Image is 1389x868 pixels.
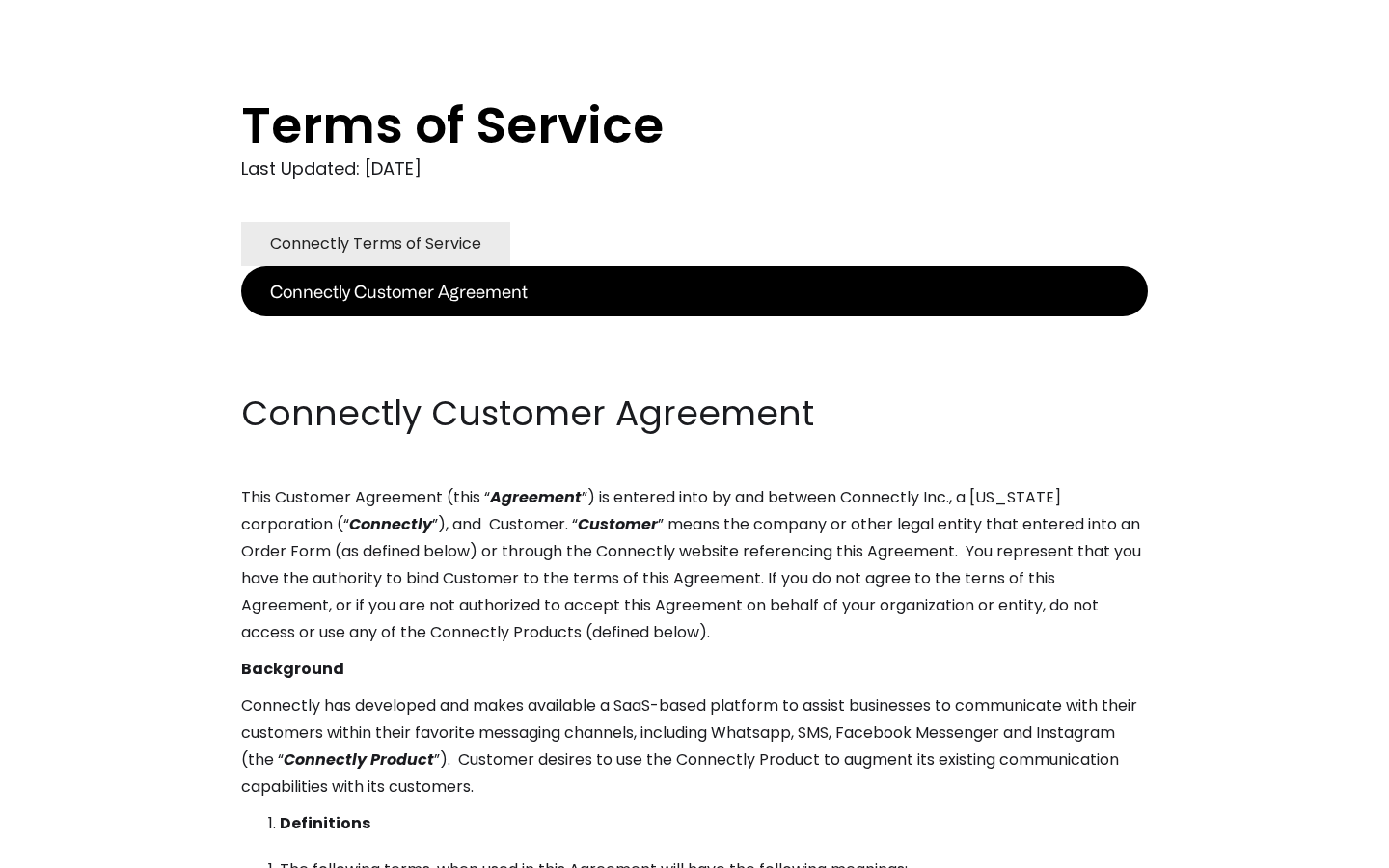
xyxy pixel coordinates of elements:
[39,834,116,861] ul: Language list
[241,390,1148,438] h2: Connectly Customer Agreement
[349,513,432,535] em: Connectly
[241,316,1148,343] p: ‍
[241,658,344,680] strong: Background
[241,353,1148,380] p: ‍
[280,812,370,834] strong: Definitions
[19,832,116,861] aside: Language selected: English
[270,231,481,258] div: Connectly Terms of Service
[241,692,1148,800] p: Connectly has developed and makes available a SaaS-based platform to assist businesses to communi...
[241,154,1148,183] div: Last Updated: [DATE]
[241,96,1071,154] h1: Terms of Service
[578,513,658,535] em: Customer
[241,484,1148,646] p: This Customer Agreement (this “ ”) is entered into by and between Connectly Inc., a [US_STATE] co...
[270,278,528,305] div: Connectly Customer Agreement
[284,748,434,771] em: Connectly Product
[490,486,582,508] em: Agreement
